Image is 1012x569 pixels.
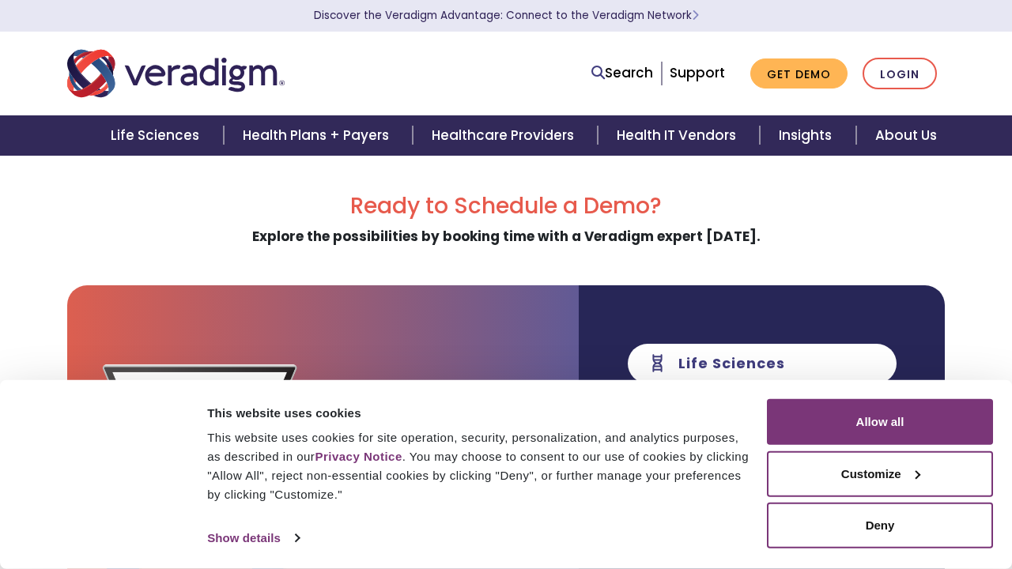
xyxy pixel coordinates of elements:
[767,503,993,548] button: Deny
[207,428,749,504] div: This website uses cookies for site operation, security, personalization, and analytics purposes, ...
[750,58,848,89] a: Get Demo
[760,115,855,156] a: Insights
[224,115,413,156] a: Health Plans + Payers
[314,8,699,23] a: Discover the Veradigm Advantage: Connect to the Veradigm NetworkLearn More
[67,193,945,220] h2: Ready to Schedule a Demo?
[856,115,956,156] a: About Us
[598,115,760,156] a: Health IT Vendors
[413,115,598,156] a: Healthcare Providers
[92,115,223,156] a: Life Sciences
[207,403,749,422] div: This website uses cookies
[670,63,725,82] a: Support
[207,526,299,550] a: Show details
[767,399,993,445] button: Allow all
[692,8,699,23] span: Learn More
[252,227,761,246] strong: Explore the possibilities by booking time with a Veradigm expert [DATE].
[863,58,937,90] a: Login
[767,450,993,496] button: Customize
[67,47,285,100] img: Veradigm logo
[591,62,653,84] a: Search
[315,450,402,463] a: Privacy Notice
